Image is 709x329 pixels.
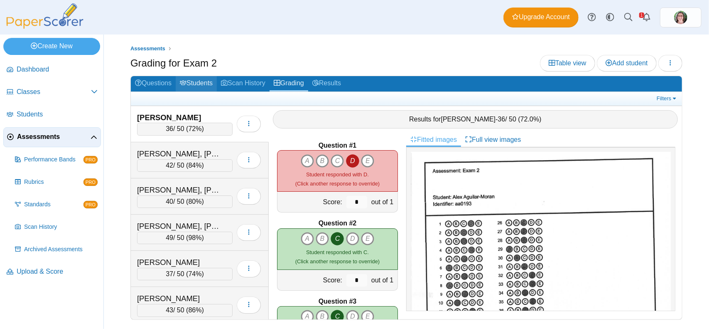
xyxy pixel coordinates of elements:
span: PRO [83,201,98,208]
a: Rubrics PRO [12,172,101,192]
span: Performance Bands [24,156,83,164]
small: (Click another response to override) [295,249,380,265]
i: D [346,232,359,245]
img: PaperScorer [3,3,86,29]
span: 36 [166,125,173,132]
img: ps.jIrQeq6sXhOn61F0 [674,11,687,24]
i: B [316,154,329,168]
div: [PERSON_NAME] [137,112,220,123]
i: D [346,310,359,323]
a: Assessments [3,127,101,147]
span: Upgrade Account [512,12,570,22]
span: Rubrics [24,178,83,186]
i: C [331,232,344,245]
span: 72% [188,125,201,132]
i: C [331,310,344,323]
span: 36 [498,116,505,123]
span: Student responded with C. [306,249,369,255]
a: ps.jIrQeq6sXhOn61F0 [660,7,702,27]
i: E [361,310,374,323]
a: Assessments [128,44,167,54]
a: Students [176,76,217,92]
b: Question #2 [319,219,357,228]
b: Question #3 [319,297,357,306]
div: / 50 ( ) [137,123,233,135]
span: PRO [83,178,98,186]
div: / 50 ( ) [137,268,233,280]
span: [PERSON_NAME] [441,116,496,123]
span: 72.0% [520,116,539,123]
a: Alerts [638,8,656,27]
a: Standards PRO [12,195,101,215]
i: E [361,154,374,168]
a: Performance Bands PRO [12,150,101,170]
a: Grading [270,76,308,92]
span: Classes [17,87,91,96]
span: 80% [188,198,201,205]
a: Questions [131,76,176,92]
span: Brooke Kelly [674,11,687,24]
div: [PERSON_NAME] [137,257,220,268]
span: 84% [188,162,201,169]
a: Fitted images [406,133,461,147]
a: Archived Assessments [12,240,101,260]
span: Scan History [24,223,98,231]
i: E [361,232,374,245]
span: 86% [188,307,201,314]
a: Add student [597,55,656,72]
a: Upgrade Account [503,7,579,27]
div: / 50 ( ) [137,159,233,172]
span: PRO [83,156,98,163]
i: A [301,310,314,323]
i: A [301,154,314,168]
span: 43 [166,307,173,314]
a: Create New [3,38,100,54]
span: Table view [549,59,586,67]
a: Full view images [461,133,525,147]
a: Upload & Score [3,262,101,282]
div: [PERSON_NAME], [PERSON_NAME] [137,221,220,232]
span: Archived Assessments [24,245,98,254]
i: C [331,154,344,168]
span: Student responded with D. [306,171,369,178]
div: out of 1 [369,270,397,290]
span: 98% [188,234,201,241]
div: out of 1 [369,192,397,212]
div: / 50 ( ) [137,195,233,208]
a: Scan History [12,217,101,237]
span: Assessments [130,45,165,52]
h1: Grading for Exam 2 [130,56,217,70]
div: / 50 ( ) [137,232,233,244]
a: Scan History [217,76,270,92]
i: A [301,232,314,245]
a: Students [3,105,101,125]
a: PaperScorer [3,23,86,30]
i: D [346,154,359,168]
a: Filters [655,94,680,103]
span: 37 [166,270,173,277]
i: B [316,232,329,245]
i: B [316,310,329,323]
small: (Click another response to override) [295,171,380,187]
span: Add student [606,59,648,67]
div: Results for - / 50 ( ) [273,110,678,129]
span: 74% [188,270,201,277]
div: [PERSON_NAME] [137,293,220,304]
span: Upload & Score [17,267,98,276]
div: [PERSON_NAME], [PERSON_NAME] [137,148,220,159]
span: 49 [166,234,173,241]
a: Classes [3,82,101,102]
a: Table view [540,55,595,72]
div: Score: [277,192,344,212]
a: Dashboard [3,60,101,80]
div: [PERSON_NAME], [PERSON_NAME] [137,185,220,195]
span: 42 [166,162,173,169]
span: Assessments [17,132,91,141]
span: Students [17,110,98,119]
a: Results [308,76,345,92]
span: 40 [166,198,173,205]
div: / 50 ( ) [137,304,233,317]
span: Standards [24,200,83,209]
b: Question #1 [319,141,357,150]
div: Score: [277,270,344,290]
